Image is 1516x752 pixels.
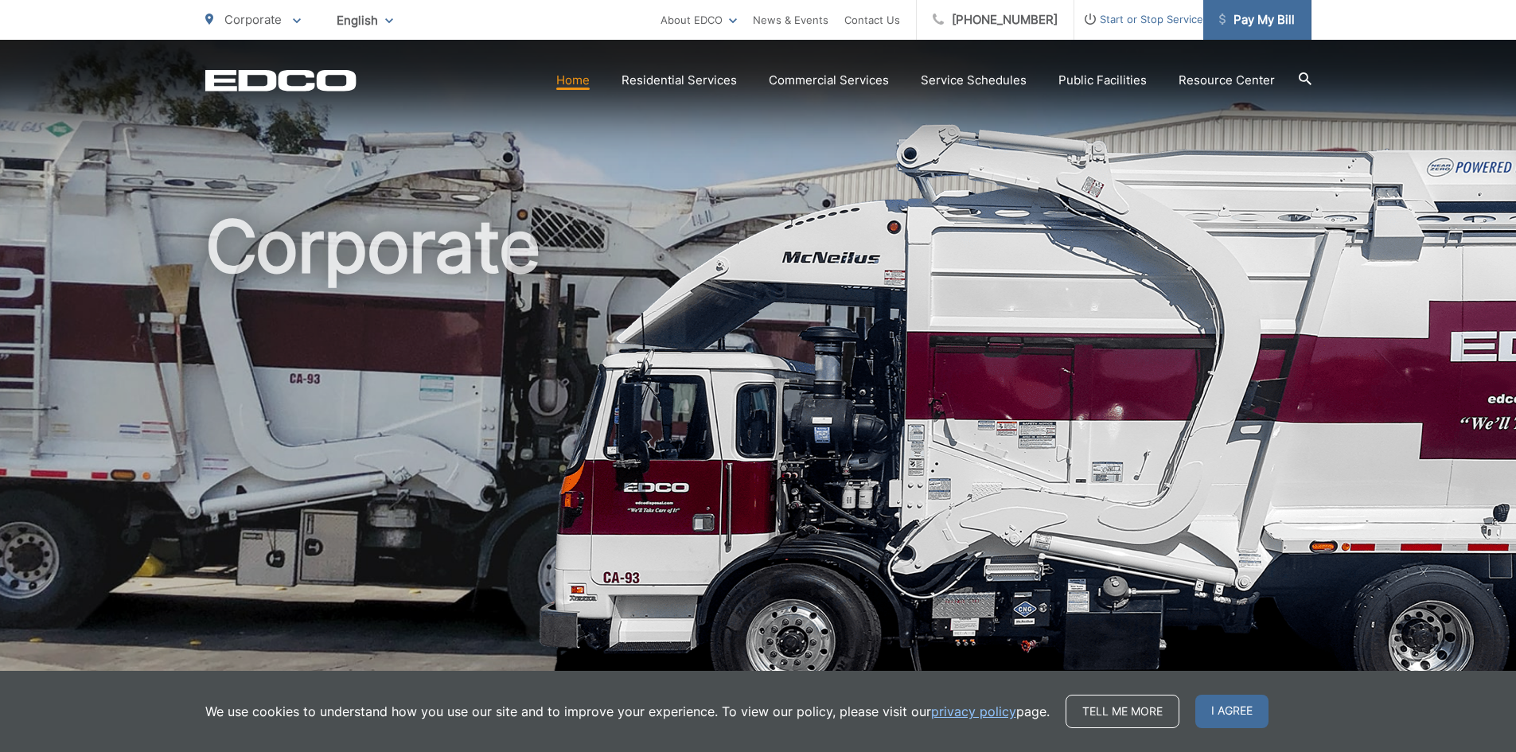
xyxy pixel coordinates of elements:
[1066,695,1179,728] a: Tell me more
[844,10,900,29] a: Contact Us
[556,71,590,90] a: Home
[661,10,737,29] a: About EDCO
[1058,71,1147,90] a: Public Facilities
[205,69,357,92] a: EDCD logo. Return to the homepage.
[1195,695,1269,728] span: I agree
[753,10,828,29] a: News & Events
[931,702,1016,721] a: privacy policy
[769,71,889,90] a: Commercial Services
[325,6,405,34] span: English
[622,71,737,90] a: Residential Services
[205,207,1311,711] h1: Corporate
[224,12,282,27] span: Corporate
[205,702,1050,721] p: We use cookies to understand how you use our site and to improve your experience. To view our pol...
[1219,10,1295,29] span: Pay My Bill
[921,71,1027,90] a: Service Schedules
[1179,71,1275,90] a: Resource Center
